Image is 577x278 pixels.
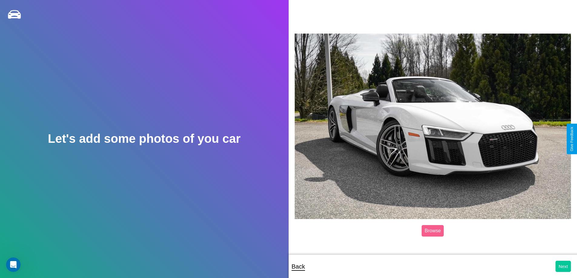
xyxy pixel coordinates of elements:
[295,34,571,219] img: posted
[48,132,240,146] h2: Let's add some photos of you car
[570,127,574,151] div: Give Feedback
[555,261,571,272] button: Next
[292,261,305,272] p: Back
[422,225,444,237] label: Browse
[6,257,21,272] iframe: Intercom live chat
